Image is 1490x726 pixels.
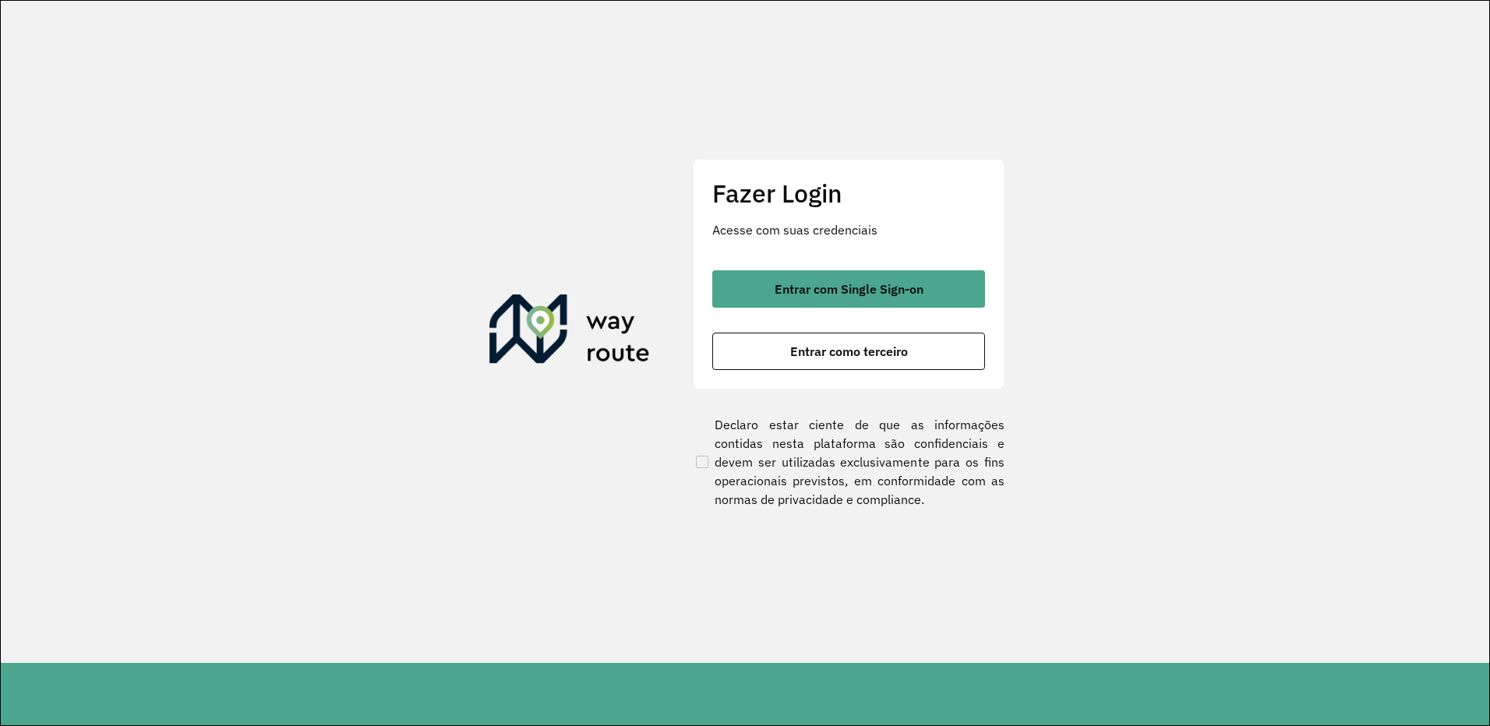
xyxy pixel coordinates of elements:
span: Entrar com Single Sign-on [775,283,923,295]
img: Roteirizador AmbevTech [489,294,650,369]
label: Declaro estar ciente de que as informações contidas nesta plataforma são confidenciais e devem se... [693,415,1005,509]
h2: Fazer Login [712,178,985,208]
span: Entrar como terceiro [790,345,908,358]
p: Acesse com suas credenciais [712,220,985,239]
button: button [712,270,985,308]
button: button [712,333,985,370]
